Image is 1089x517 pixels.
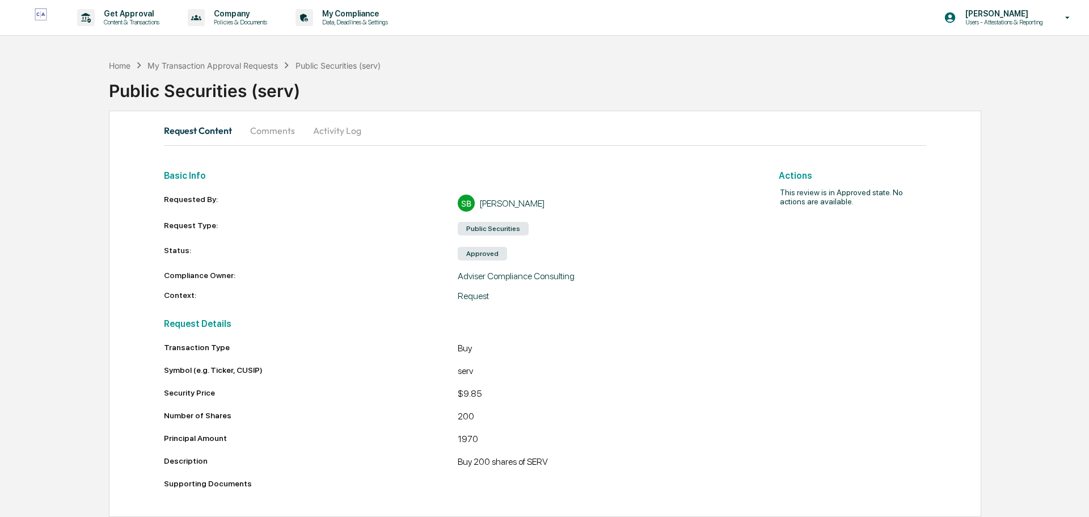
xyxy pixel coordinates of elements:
img: logo [27,8,54,27]
div: Buy [458,343,752,356]
div: My Transaction Approval Requests [147,61,278,70]
div: Public Securities [458,222,529,236]
div: Principal Amount [164,434,458,443]
div: SB [458,195,475,212]
div: secondary tabs example [164,117,926,144]
div: Home [109,61,130,70]
button: Activity Log [304,117,370,144]
p: Policies & Documents [205,18,273,26]
div: Buy 200 shares of SERV [458,456,752,470]
div: Description [164,456,458,465]
div: 200 [458,411,752,424]
div: Transaction Type [164,343,458,352]
p: Data, Deadlines & Settings [313,18,394,26]
div: Approved [458,247,507,260]
div: Adviser Compliance Consulting [458,271,752,281]
div: Public Securities (serv) [109,72,1089,101]
div: serv [458,365,752,379]
div: Status: [164,246,458,262]
div: Requested By: [164,195,458,212]
div: Number of Shares [164,411,458,420]
div: Security Price [164,388,458,397]
button: Request Content [164,117,241,144]
h2: Actions [779,170,926,181]
div: Request Type: [164,221,458,237]
div: Compliance Owner: [164,271,458,281]
p: Users - Attestations & Reporting [956,18,1049,26]
p: Get Approval [95,9,165,18]
div: [PERSON_NAME] [479,198,545,209]
p: [PERSON_NAME] [956,9,1049,18]
p: Content & Transactions [95,18,165,26]
button: Comments [241,117,304,144]
div: Request [458,291,752,301]
div: Supporting Documents [164,479,752,488]
div: Context: [164,291,458,301]
div: Public Securities (serv) [296,61,381,70]
p: Company [205,9,273,18]
h2: Basic Info [164,170,752,181]
p: My Compliance [313,9,394,18]
div: $9.85 [458,388,752,402]
div: 1970 [458,434,752,447]
h2: Request Details [164,318,752,329]
iframe: Open customer support [1053,480,1083,510]
h2: This review is in Approved state. No actions are available. [752,188,926,206]
div: Symbol (e.g. Ticker, CUSIP) [164,365,458,375]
